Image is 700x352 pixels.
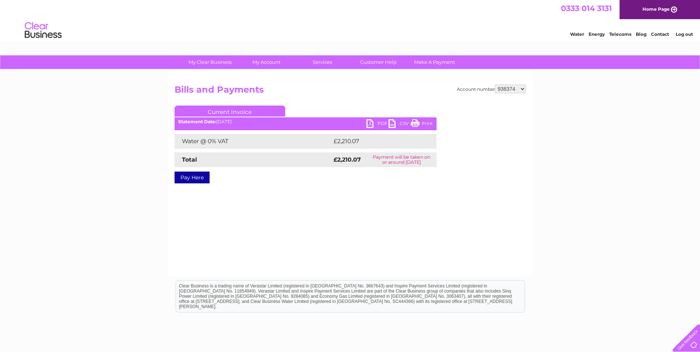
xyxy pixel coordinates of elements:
img: logo.png [24,19,62,42]
div: Clear Business is a trading name of Verastar Limited (registered in [GEOGRAPHIC_DATA] No. 3667643... [176,4,525,36]
b: Statement Date: [178,119,216,124]
strong: £2,210.07 [334,156,361,163]
a: Current Invoice [175,106,285,117]
a: Blog [636,31,646,37]
a: PDF [366,119,389,130]
a: Print [411,119,433,130]
a: Services [292,55,353,69]
td: Water @ 0% VAT [175,134,332,149]
a: Contact [651,31,669,37]
a: Make A Payment [404,55,465,69]
td: £2,210.07 [332,134,425,149]
a: Pay Here [175,172,210,183]
strong: Total [182,156,197,163]
div: [DATE] [175,119,437,124]
a: Telecoms [609,31,631,37]
div: Account number [457,84,526,93]
a: Water [570,31,584,37]
a: 0333 014 3131 [561,4,612,13]
a: Customer Help [348,55,409,69]
a: Energy [589,31,605,37]
a: My Account [236,55,297,69]
h2: Bills and Payments [175,84,526,99]
a: Log out [676,31,693,37]
td: Payment will be taken on or around [DATE] [367,152,437,167]
a: My Clear Business [180,55,241,69]
a: CSV [389,119,411,130]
